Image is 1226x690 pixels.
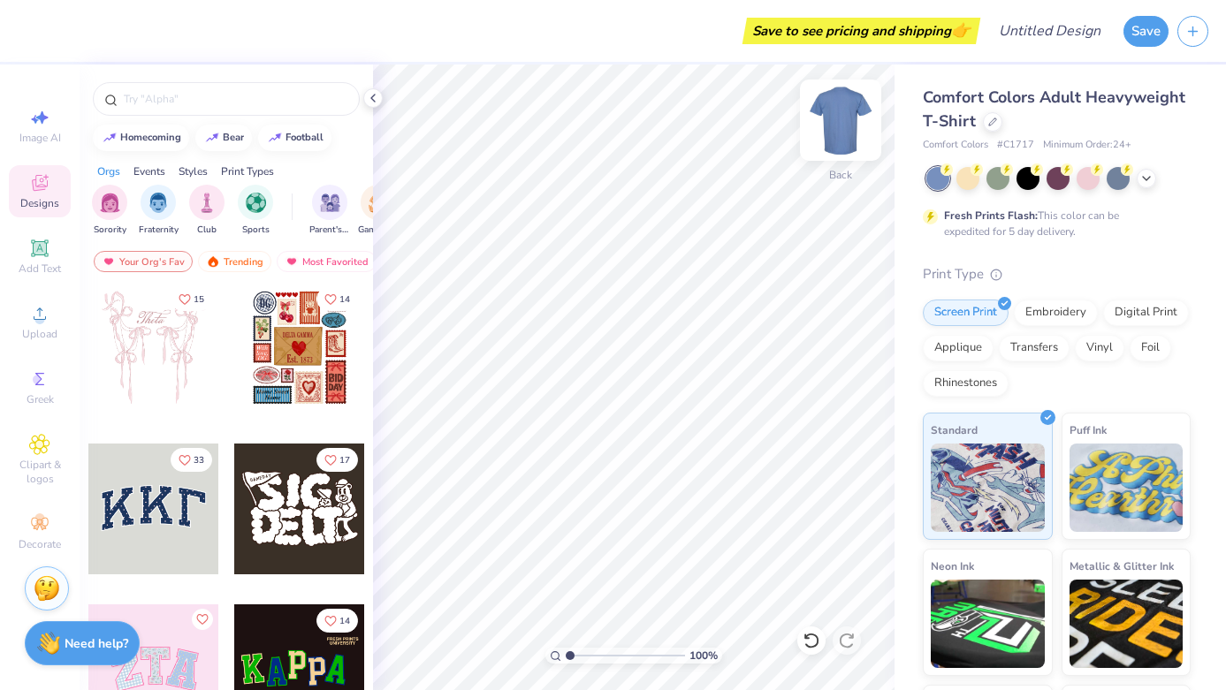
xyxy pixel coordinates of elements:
button: filter button [358,185,399,237]
div: Screen Print [923,300,1009,326]
div: filter for Parent's Weekend [309,185,350,237]
img: Metallic & Glitter Ink [1070,580,1184,668]
div: Transfers [999,335,1070,361]
img: Fraternity Image [148,193,168,213]
button: filter button [309,185,350,237]
div: Orgs [97,163,120,179]
span: Game Day [358,224,399,237]
img: trend_line.gif [103,133,117,143]
button: filter button [139,185,179,237]
button: Like [316,287,358,311]
div: Vinyl [1075,335,1124,361]
button: filter button [92,185,127,237]
span: 17 [339,456,350,465]
span: Sports [242,224,270,237]
button: bear [195,125,252,151]
button: football [258,125,331,151]
button: Like [192,609,213,630]
span: Club [197,224,217,237]
span: Decorate [19,537,61,551]
span: Minimum Order: 24 + [1043,138,1131,153]
div: filter for Sports [238,185,273,237]
span: Standard [931,421,978,439]
div: filter for Game Day [358,185,399,237]
img: Back [805,85,876,155]
img: Club Image [197,193,217,213]
span: Image AI [19,131,61,145]
div: Your Org's Fav [94,251,193,272]
span: 👉 [951,19,971,41]
div: Styles [179,163,208,179]
span: Comfort Colors [923,138,988,153]
img: most_fav.gif [102,255,116,268]
button: filter button [189,185,225,237]
div: Embroidery [1014,300,1098,326]
div: Digital Print [1103,300,1189,326]
img: Sports Image [246,193,266,213]
div: Print Type [923,264,1191,284]
div: filter for Fraternity [139,185,179,237]
img: Standard [931,444,1045,532]
img: Puff Ink [1070,444,1184,532]
img: Game Day Image [369,193,389,213]
div: Back [829,167,852,183]
img: Neon Ink [931,580,1045,668]
button: Like [316,609,358,633]
img: Parent's Weekend Image [320,193,340,213]
div: Events [133,163,165,179]
span: Clipart & logos [9,458,71,486]
span: 15 [194,295,204,304]
span: 100 % [689,648,718,663]
span: Upload [22,327,57,341]
div: Rhinestones [923,370,1009,397]
img: trending.gif [206,255,220,268]
div: Foil [1130,335,1171,361]
span: Add Text [19,262,61,276]
div: bear [223,133,244,142]
strong: Need help? [65,635,128,652]
input: Try "Alpha" [122,90,348,108]
span: Designs [20,196,59,210]
button: Save [1123,16,1169,47]
span: Neon Ink [931,557,974,575]
span: 14 [339,617,350,626]
div: Print Types [221,163,274,179]
button: filter button [238,185,273,237]
span: Puff Ink [1070,421,1107,439]
img: trend_line.gif [268,133,282,143]
span: 33 [194,456,204,465]
div: filter for Club [189,185,225,237]
div: This color can be expedited for 5 day delivery. [944,208,1161,239]
span: Sorority [94,224,126,237]
div: filter for Sorority [92,185,127,237]
div: football [286,133,324,142]
div: homecoming [120,133,181,142]
span: Metallic & Glitter Ink [1070,557,1174,575]
button: Like [171,287,212,311]
input: Untitled Design [985,13,1115,49]
div: Save to see pricing and shipping [747,18,976,44]
strong: Fresh Prints Flash: [944,209,1038,223]
div: Most Favorited [277,251,377,272]
span: # C1717 [997,138,1034,153]
span: Greek [27,392,54,406]
img: most_fav.gif [285,255,299,268]
button: Like [316,448,358,472]
div: Applique [923,335,994,361]
img: trend_line.gif [205,133,219,143]
span: Fraternity [139,224,179,237]
span: 14 [339,295,350,304]
span: Comfort Colors Adult Heavyweight T-Shirt [923,87,1185,132]
button: homecoming [93,125,189,151]
button: Like [171,448,212,472]
div: Trending [198,251,271,272]
span: Parent's Weekend [309,224,350,237]
img: Sorority Image [100,193,120,213]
